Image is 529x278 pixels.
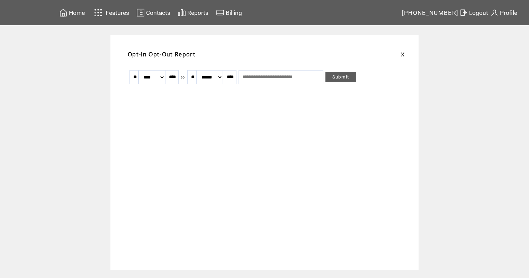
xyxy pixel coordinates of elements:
[178,8,186,17] img: chart.svg
[187,9,208,16] span: Reports
[59,8,68,17] img: home.svg
[58,7,86,18] a: Home
[458,7,489,18] a: Logout
[91,6,130,19] a: Features
[92,7,104,18] img: features.svg
[469,9,488,16] span: Logout
[106,9,129,16] span: Features
[500,9,517,16] span: Profile
[325,72,356,82] a: Submit
[69,9,85,16] span: Home
[402,9,459,16] span: [PHONE_NUMBER]
[128,50,196,58] span: Opt-In Opt-Out Report
[216,8,224,17] img: creidtcard.svg
[181,75,185,80] span: to
[489,7,518,18] a: Profile
[490,8,499,17] img: profile.svg
[459,8,468,17] img: exit.svg
[136,8,145,17] img: contacts.svg
[135,7,171,18] a: Contacts
[226,9,242,16] span: Billing
[215,7,243,18] a: Billing
[177,7,209,18] a: Reports
[146,9,170,16] span: Contacts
